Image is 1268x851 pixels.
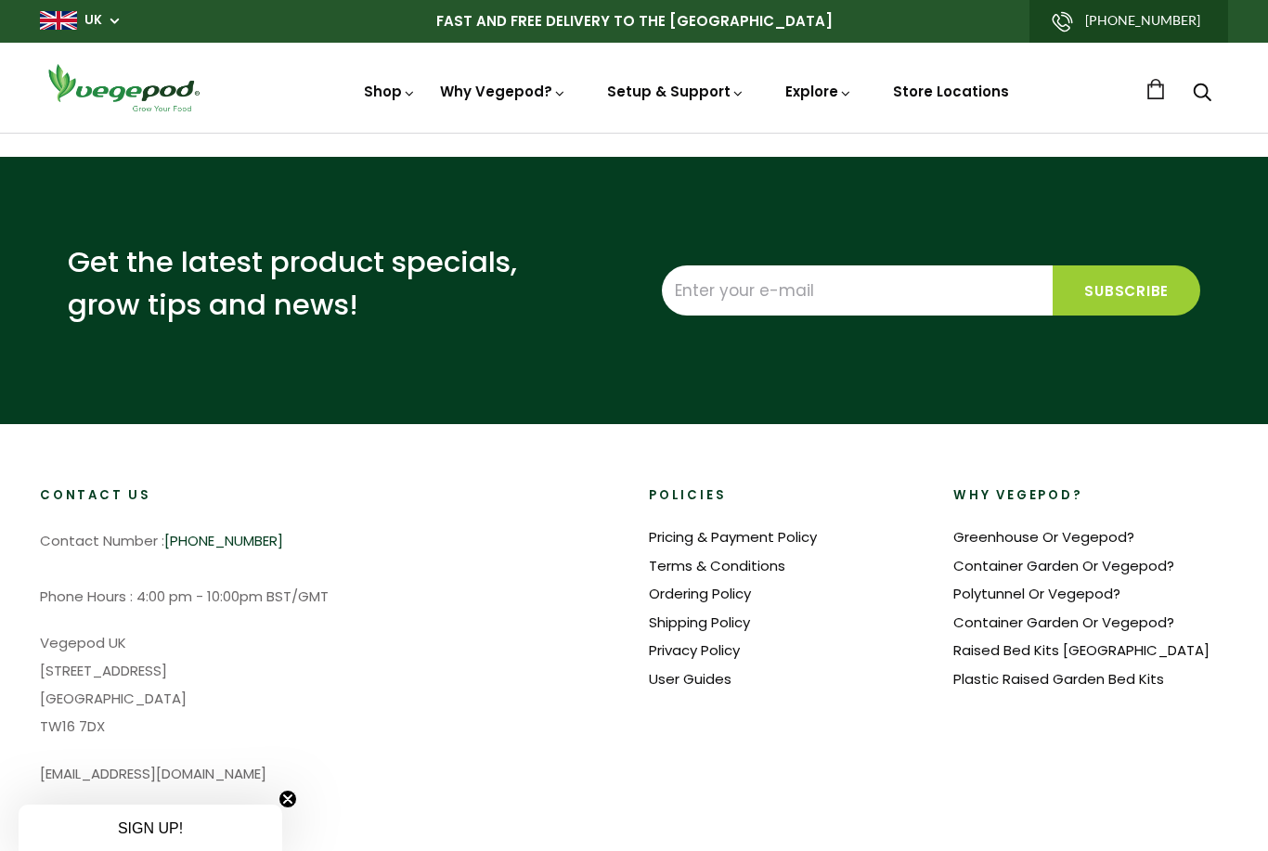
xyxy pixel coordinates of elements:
[440,82,566,101] a: Why Vegepod?
[649,487,924,505] h2: Policies
[118,820,183,836] span: SIGN UP!
[278,790,297,808] button: Close teaser
[1193,84,1211,104] a: Search
[953,556,1174,575] a: Container Garden Or Vegepod?
[953,669,1164,689] a: Plastic Raised Garden Bed Kits
[40,764,266,783] a: [EMAIL_ADDRESS][DOMAIN_NAME]
[84,11,102,30] a: UK
[1053,265,1200,316] input: Subscribe
[40,487,619,505] h2: Contact Us
[40,61,207,114] img: Vegepod
[893,82,1009,101] a: Store Locations
[662,265,1053,316] input: Enter your e-mail
[953,527,1134,547] a: Greenhouse Or Vegepod?
[68,240,532,327] p: Get the latest product specials, grow tips and news!
[649,612,750,632] a: Shipping Policy
[785,82,852,101] a: Explore
[953,612,1174,632] a: Container Garden Or Vegepod?
[649,584,751,603] a: Ordering Policy
[607,82,744,101] a: Setup & Support
[649,527,817,547] a: Pricing & Payment Policy
[164,531,283,550] a: [PHONE_NUMBER]
[40,527,619,611] p: Contact Number : Phone Hours : 4:00 pm - 10:00pm BST/GMT
[649,669,731,689] a: User Guides
[40,629,619,741] p: Vegepod UK [STREET_ADDRESS] [GEOGRAPHIC_DATA] TW16 7DX
[364,82,416,101] a: Shop
[953,487,1228,505] h2: Why Vegepod?
[953,584,1120,603] a: Polytunnel Or Vegepod?
[19,805,282,851] div: SIGN UP!Close teaser
[40,11,77,30] img: gb_large.png
[953,640,1210,660] a: Raised Bed Kits [GEOGRAPHIC_DATA]
[649,556,785,575] a: Terms & Conditions
[649,640,740,660] a: Privacy Policy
